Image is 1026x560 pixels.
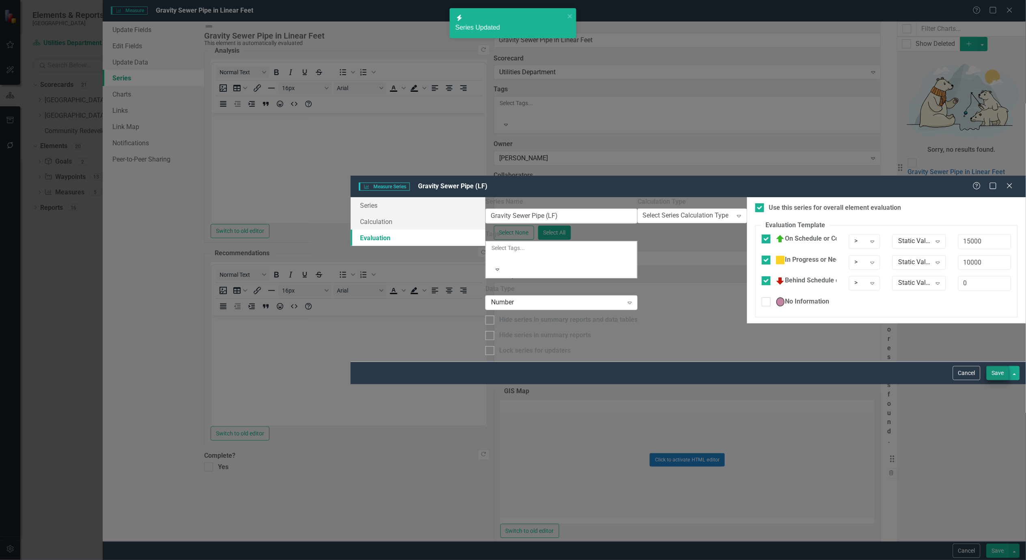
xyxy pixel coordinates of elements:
div: Hide series in summary reports and data tables [499,315,638,325]
legend: Evaluation Template [762,221,830,230]
div: Number [491,298,623,308]
div: No Information [776,297,830,307]
div: > [855,237,866,246]
div: Behind Schedule or Not Started [776,276,877,286]
span: Gravity Sewer Pipe (LF) [418,182,487,190]
div: Series Updated [455,23,565,32]
label: Calculation Type [638,197,747,207]
a: Evaluation [351,230,486,246]
label: Series Name [485,197,638,207]
img: No Information [776,297,785,307]
input: Value [958,276,1011,291]
div: > [855,279,866,288]
div: In Progress or Needs Work [776,255,864,265]
div: On Schedule or Complete [776,234,860,244]
div: Static Value [898,237,931,246]
button: Cancel [953,366,981,380]
input: Value [958,234,1011,249]
div: > [855,258,866,267]
input: Series Name [485,209,638,224]
label: Data Type [485,284,638,294]
span: Measure Series [359,183,410,191]
a: Series [351,197,486,213]
div: Select Tags... [491,244,632,252]
button: Save [987,366,1009,380]
div: Lock series for updaters [499,346,571,355]
img: Behind Schedule or Not Started [776,276,785,286]
div: Use this series for overall element evaluation [769,203,901,213]
a: Calculation [351,213,486,230]
div: Static Value [898,279,931,288]
img: In Progress or Needs Work [776,255,785,265]
div: Select Series Calculation Type [642,211,729,220]
label: Tags [485,230,638,239]
div: Hide series in summary reports [499,331,591,340]
button: close [567,11,573,21]
input: Value [958,255,1011,270]
div: Static Value [898,258,931,267]
img: On Schedule or Complete [776,234,785,244]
